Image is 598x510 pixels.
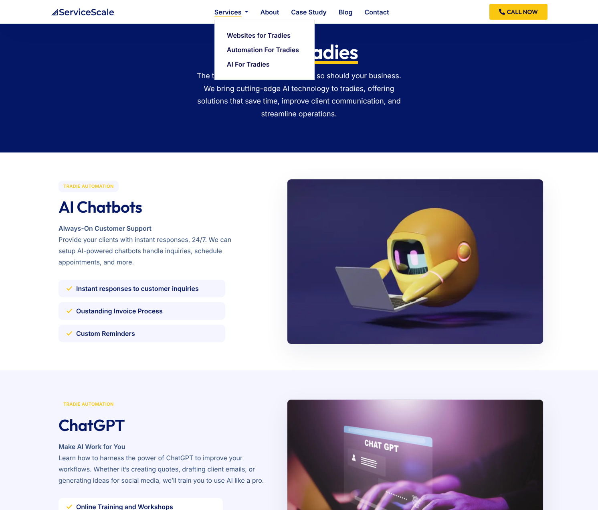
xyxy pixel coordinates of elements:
a: ServiceScale logo representing business automation for tradiesServiceScale logo representing busi... [51,8,114,15]
img: Robot chatbot using a laptop, representing AI for tradies [287,179,543,344]
a: Automation For Tradies [227,47,299,53]
p: The trade industry is evolving, and so should your business. We bring cutting-edge AI technology ... [195,70,403,120]
a: CALL NOW [489,4,547,20]
span: Instant responses to customer inquiries [76,283,199,294]
span: Oustanding Invoice Process [76,305,163,317]
h2: ChatGPT [59,416,271,435]
a: Websites for Tradies [227,32,291,39]
p: Learn how to harness the power of ChatGPT to improve your workflows. Whether it’s creating quotes... [59,441,271,486]
a: Case Study [291,9,327,15]
strong: Always-On Customer Support [59,224,152,232]
a: AI For Tradies [227,61,270,67]
h2: AI Chatbots [59,197,269,217]
a: Services [214,9,248,15]
span: CALL NOW [507,9,538,15]
h6: Tradie Automation [59,398,119,410]
p: Provide your clients with instant responses, 24/7. We can setup AI-powered chatbots handle inquir... [59,223,248,268]
a: About [260,9,279,15]
a: Contact [364,9,389,15]
strong: Make AI Work for You [59,443,125,451]
span: Custom Reminders [76,328,135,339]
a: Blog [339,9,352,15]
h6: TRadie Automation [59,181,119,192]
